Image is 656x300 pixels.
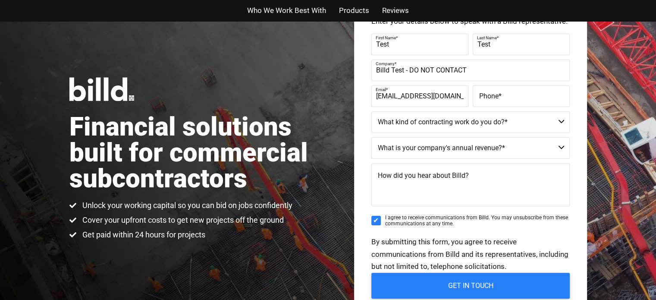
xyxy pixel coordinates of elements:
input: GET IN TOUCH [371,273,570,299]
input: I agree to receive communications from Billd. You may unsubscribe from these communications at an... [371,216,381,225]
span: Last Name [477,35,497,40]
h1: Financial solutions built for commercial subcontractors [69,114,328,192]
p: Enter your details below to speak with a Billd representative. [371,18,570,25]
span: First Name [376,35,396,40]
span: Get paid within 24 hours for projects [80,230,205,240]
a: Reviews [382,4,409,17]
span: By submitting this form, you agree to receive communications from Billd and its representatives, ... [371,237,568,271]
span: Cover your upfront costs to get new projects off the ground [80,215,284,225]
span: How did you hear about Billd? [378,171,469,180]
span: I agree to receive communications from Billd. You may unsubscribe from these communications at an... [385,215,570,227]
a: Products [339,4,369,17]
span: Email [376,87,386,92]
span: Phone [479,92,499,100]
a: Who We Work Best With [247,4,326,17]
span: Company [376,61,395,66]
span: Unlock your working capital so you can bid on jobs confidently [80,200,292,211]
